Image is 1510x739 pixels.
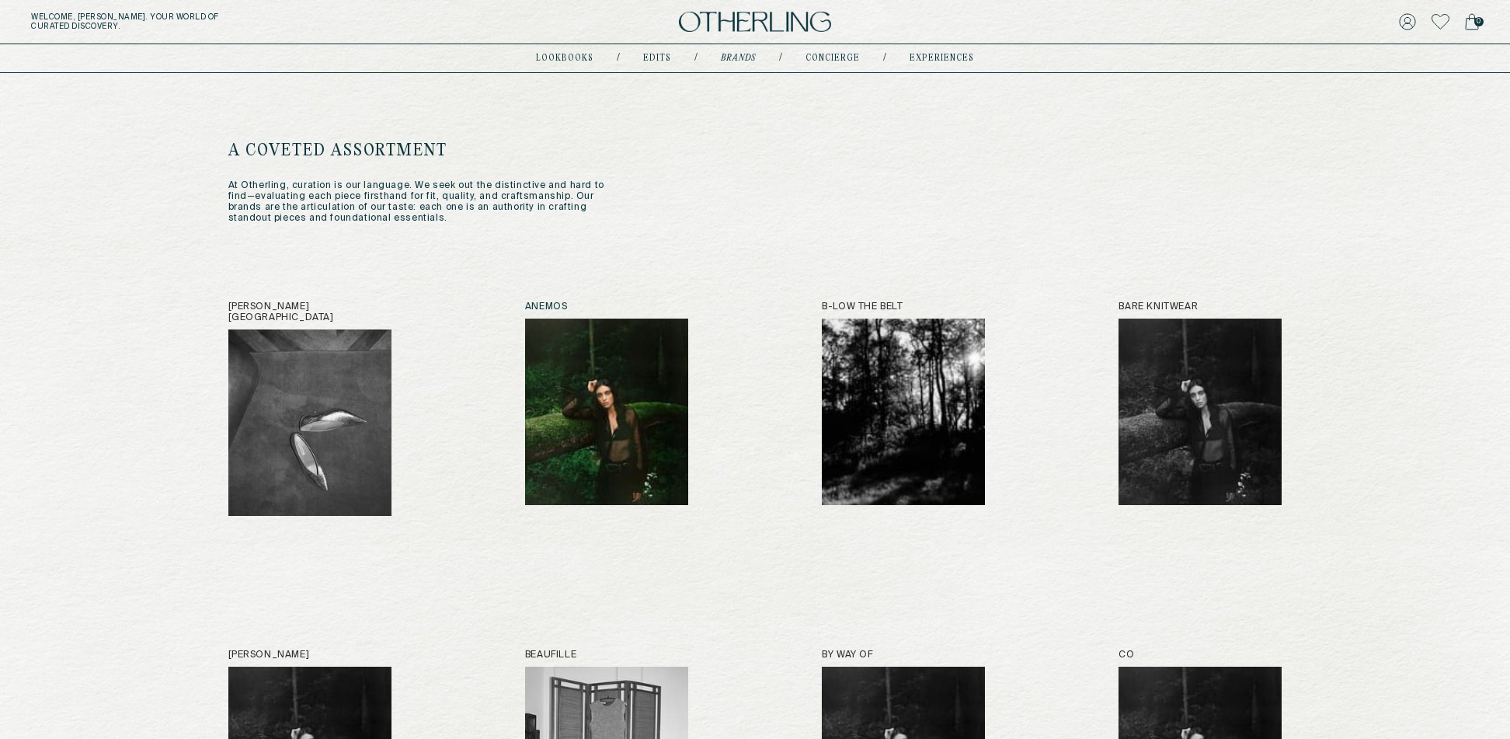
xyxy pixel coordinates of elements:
[525,319,688,505] img: Anemos
[822,302,985,312] h2: B-low the Belt
[721,54,756,62] a: Brands
[822,650,985,661] h2: By Way Of
[822,319,985,505] img: B-low the Belt
[679,12,831,33] img: logo
[31,12,465,31] h5: Welcome, [PERSON_NAME] . Your world of curated discovery.
[525,650,688,661] h2: Beaufille
[228,650,391,661] h2: [PERSON_NAME]
[883,52,886,64] div: /
[805,54,860,62] a: concierge
[525,302,688,312] h2: Anemos
[910,54,974,62] a: experiences
[643,54,671,62] a: Edits
[525,302,688,516] a: Anemos
[1119,650,1282,661] h2: Co
[1119,302,1282,516] a: Bare Knitwear
[1119,302,1282,312] h2: Bare Knitwear
[617,52,620,64] div: /
[228,180,617,224] p: At Otherling, curation is our language. We seek out the distinctive and hard to find—evaluating e...
[822,302,985,516] a: B-low the Belt
[536,54,593,62] a: lookbooks
[1474,17,1484,26] span: 0
[228,302,391,323] h2: [PERSON_NAME][GEOGRAPHIC_DATA]
[1465,11,1479,33] a: 0
[228,329,391,516] img: Alfie Paris
[694,52,698,64] div: /
[228,302,391,516] a: [PERSON_NAME][GEOGRAPHIC_DATA]
[228,140,617,162] h1: A COVETED ASSORTMENT
[779,52,782,64] div: /
[1119,319,1282,505] img: Bare Knitwear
